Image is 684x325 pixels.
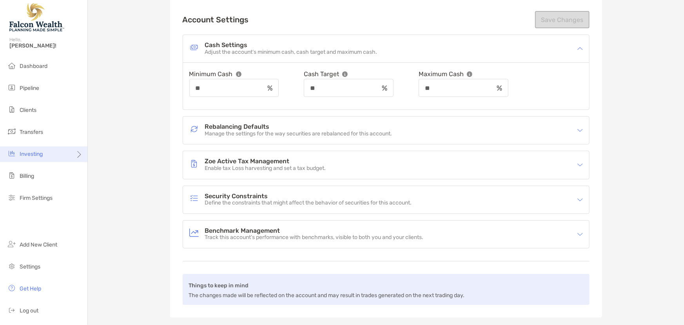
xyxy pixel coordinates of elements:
[7,61,16,70] img: dashboard icon
[20,129,43,135] span: Transfers
[577,128,583,133] img: icon arrow
[7,283,16,293] img: get-help icon
[9,3,64,31] img: Falcon Wealth Planning Logo
[577,232,583,237] img: icon arrow
[189,159,199,168] img: Zoe Active Tax Management
[236,71,241,77] img: info tooltip
[7,193,16,202] img: firm-settings icon
[189,124,199,134] img: Rebalancing Defaults
[20,195,53,201] span: Firm Settings
[304,69,339,79] p: Cash Target
[205,131,392,137] p: Manage the settings for the way securities are rebalanced for this account.
[205,200,412,206] p: Define the constraints that might affect the behavior of securities for this account.
[189,290,465,300] p: The changes made will be reflected on the account and may result in trades generated on the next ...
[205,234,424,241] p: Track this account’s performance with benchmarks, visible to both you and your clients.
[189,282,249,289] b: Things to keep in mind
[183,151,589,179] div: icon arrowZoe Active Tax ManagementZoe Active Tax ManagementEnable tax Loss harvesting and set a ...
[20,173,34,179] span: Billing
[382,85,387,91] img: input icon
[205,158,326,165] h4: Zoe Active Tax Management
[7,261,16,271] img: settings icon
[7,127,16,136] img: transfers icon
[183,117,589,144] div: icon arrowRebalancing DefaultsRebalancing DefaultsManage the settings for the way securities are ...
[183,15,249,24] h2: Account Settings
[205,228,424,234] h4: Benchmark Management
[189,194,199,203] img: Security Constraints
[577,46,583,51] img: icon arrow
[183,186,589,214] div: icon arrowSecurity ConstraintsSecurity ConstraintsDefine the constraints that might affect the be...
[189,228,199,237] img: Benchmark Management
[577,162,583,168] img: icon arrow
[205,193,412,200] h4: Security Constraints
[467,71,472,77] img: info tooltip
[189,43,199,52] img: Cash Settings
[20,263,40,270] span: Settings
[342,71,348,77] img: info tooltip
[9,42,83,49] span: [PERSON_NAME]!
[7,171,16,180] img: billing icon
[577,197,583,203] img: icon arrow
[267,85,273,91] img: input icon
[205,49,377,56] p: Adjust the account’s minimum cash, cash target and maximum cash.
[205,42,377,49] h4: Cash Settings
[205,165,326,172] p: Enable tax Loss harvesting and set a tax budget.
[7,83,16,92] img: pipeline icon
[7,305,16,315] img: logout icon
[183,35,589,62] div: icon arrowCash SettingsCash SettingsAdjust the account’s minimum cash, cash target and maximum cash.
[20,241,57,248] span: Add New Client
[20,85,39,91] span: Pipeline
[20,285,41,292] span: Get Help
[7,149,16,158] img: investing icon
[20,307,38,314] span: Log out
[20,63,47,69] span: Dashboard
[189,69,233,79] p: Minimum Cash
[183,221,589,248] div: icon arrowBenchmark ManagementBenchmark ManagementTrack this account’s performance with benchmark...
[20,107,36,113] span: Clients
[419,69,464,79] p: Maximum Cash
[497,85,502,91] img: input icon
[7,239,16,249] img: add_new_client icon
[20,151,43,157] span: Investing
[7,105,16,114] img: clients icon
[205,124,392,130] h4: Rebalancing Defaults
